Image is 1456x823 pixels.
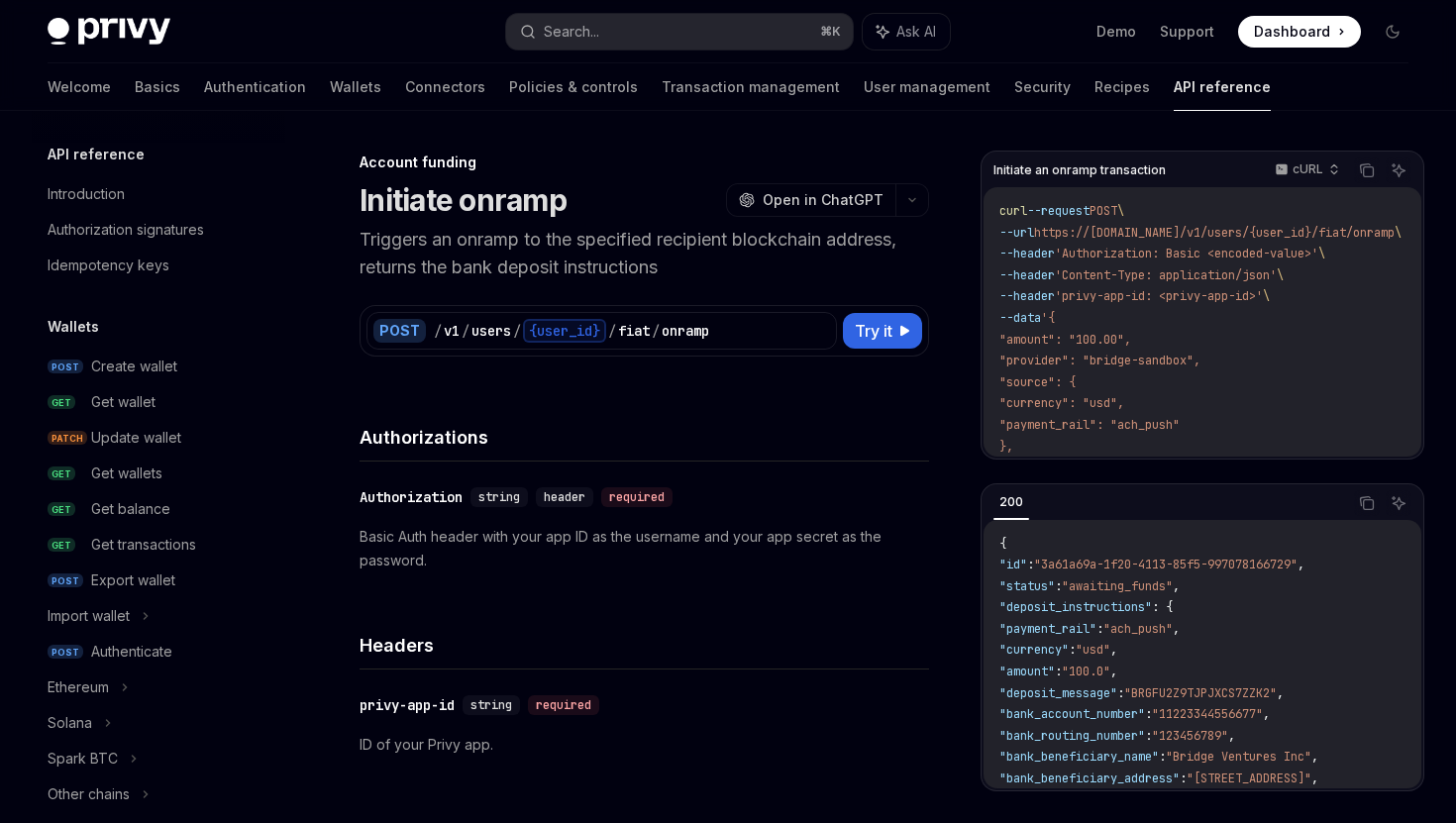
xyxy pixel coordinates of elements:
span: GET [48,502,75,517]
span: GET [48,466,75,481]
span: --header [999,267,1055,283]
div: Other chains [48,782,130,806]
span: "123456789" [1152,728,1228,744]
div: Get wallets [91,462,162,485]
h5: Wallets [48,315,99,339]
span: "amount": "100.00", [999,332,1131,348]
span: , [1110,642,1117,658]
span: "bank_account_number" [999,706,1145,722]
span: : [1145,706,1152,722]
span: "awaiting_funds" [1062,578,1173,594]
a: Idempotency keys [32,248,285,283]
span: : [1027,557,1034,572]
a: Welcome [48,63,111,111]
span: Try it [855,319,892,343]
h4: Headers [360,632,929,659]
div: Ethereum [48,675,109,699]
div: / [513,321,521,341]
span: PATCH [48,431,87,446]
a: Authentication [204,63,306,111]
button: Copy the contents from the code block [1354,157,1380,183]
span: "payment_rail" [999,621,1096,637]
button: Search...⌘K [506,14,852,50]
span: "deposit_message" [999,685,1117,701]
span: "usd" [1076,642,1110,658]
span: "payment_rail": "ach_push" [999,417,1180,433]
span: "currency": "usd", [999,395,1124,411]
a: GETGet wallet [32,384,285,420]
span: , [1228,728,1235,744]
div: users [471,321,511,341]
span: "ach_push" [1103,621,1173,637]
img: dark logo [48,18,170,46]
div: Introduction [48,182,125,206]
span: , [1311,749,1318,765]
span: "source": { [999,374,1076,390]
div: privy-app-id [360,695,455,715]
span: "[STREET_ADDRESS]" [1187,771,1311,786]
a: User management [864,63,990,111]
span: , [1263,706,1270,722]
div: onramp [662,321,709,341]
span: { [999,536,1006,552]
span: "100.0" [1062,664,1110,679]
span: "11223344556677" [1152,706,1263,722]
div: / [462,321,469,341]
span: , [1173,578,1180,594]
span: : { [1152,599,1173,615]
span: Initiate an onramp transaction [993,162,1166,178]
a: POSTCreate wallet [32,349,285,384]
span: , [1173,621,1180,637]
span: POST [48,645,83,660]
span: POST [48,573,83,588]
span: : [1096,621,1103,637]
a: Support [1160,22,1214,42]
span: "bank_routing_number" [999,728,1145,744]
span: \ [1277,267,1284,283]
span: "currency" [999,642,1069,658]
div: / [608,321,616,341]
span: : [1055,578,1062,594]
h1: Initiate onramp [360,182,567,218]
span: : [1117,685,1124,701]
p: Triggers an onramp to the specified recipient blockchain address, returns the bank deposit instru... [360,226,929,281]
div: Import wallet [48,604,130,628]
a: Transaction management [662,63,840,111]
h4: Authorizations [360,424,929,451]
div: / [652,321,660,341]
span: : [1159,749,1166,765]
span: curl [999,203,1027,219]
span: 'privy-app-id: <privy-app-id>' [1055,288,1263,304]
div: Get wallet [91,390,156,414]
span: 'Authorization: Basic <encoded-value>' [1055,246,1318,261]
span: header [544,489,585,505]
span: string [470,697,512,713]
a: Security [1014,63,1071,111]
div: Account funding [360,153,929,172]
span: "deposit_instructions" [999,599,1152,615]
div: Authenticate [91,640,172,664]
a: GETGet wallets [32,456,285,491]
a: GETGet balance [32,491,285,527]
span: ⌘ K [820,24,841,40]
div: fiat [618,321,650,341]
div: Update wallet [91,426,181,450]
div: POST [373,319,426,343]
span: "status" [999,578,1055,594]
span: GET [48,395,75,410]
span: --header [999,288,1055,304]
span: \ [1117,203,1124,219]
button: Toggle dark mode [1377,16,1408,48]
a: Basics [135,63,180,111]
button: Copy the contents from the code block [1354,490,1380,516]
a: Policies & controls [509,63,638,111]
span: string [478,489,520,505]
button: Try it [843,313,922,349]
span: , [1110,664,1117,679]
div: Get transactions [91,533,196,557]
div: v1 [444,321,460,341]
span: --header [999,246,1055,261]
span: POST [48,360,83,374]
span: "bank_beneficiary_address" [999,771,1180,786]
div: Create wallet [91,355,177,378]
